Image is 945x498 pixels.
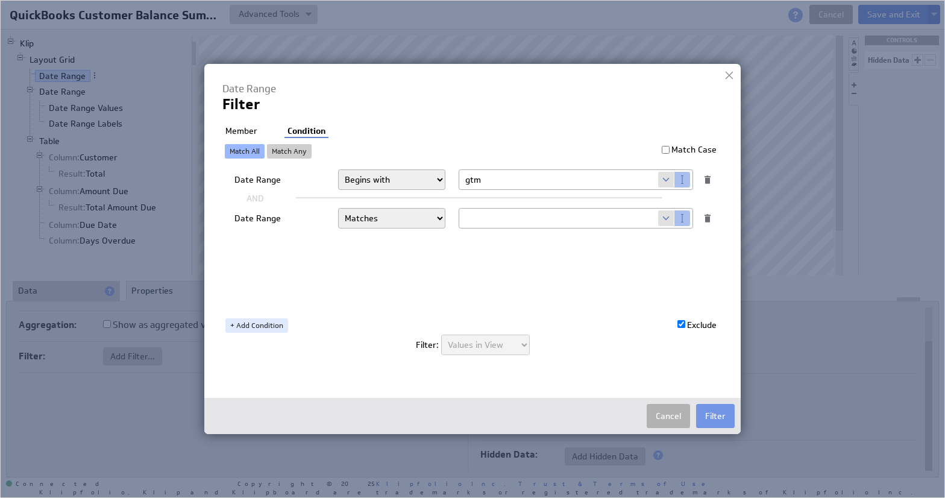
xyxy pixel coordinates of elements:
h2: Filter [222,98,719,110]
a: + Add Condition [225,318,288,333]
label: Match Case [662,144,717,156]
div: Date Range [234,213,328,229]
div: AND [246,193,717,205]
div: Date Range [234,174,328,190]
input: Match Case [662,146,670,154]
h4: Date Range [222,82,698,95]
button: Cancel [647,404,690,428]
span: Filter: [416,339,439,350]
div: Exclude [677,318,717,332]
button: Filter [696,404,735,428]
a: Match All [225,144,265,159]
a: Match Any [267,144,312,159]
li: Condition [284,125,328,139]
li: Member [222,125,260,137]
